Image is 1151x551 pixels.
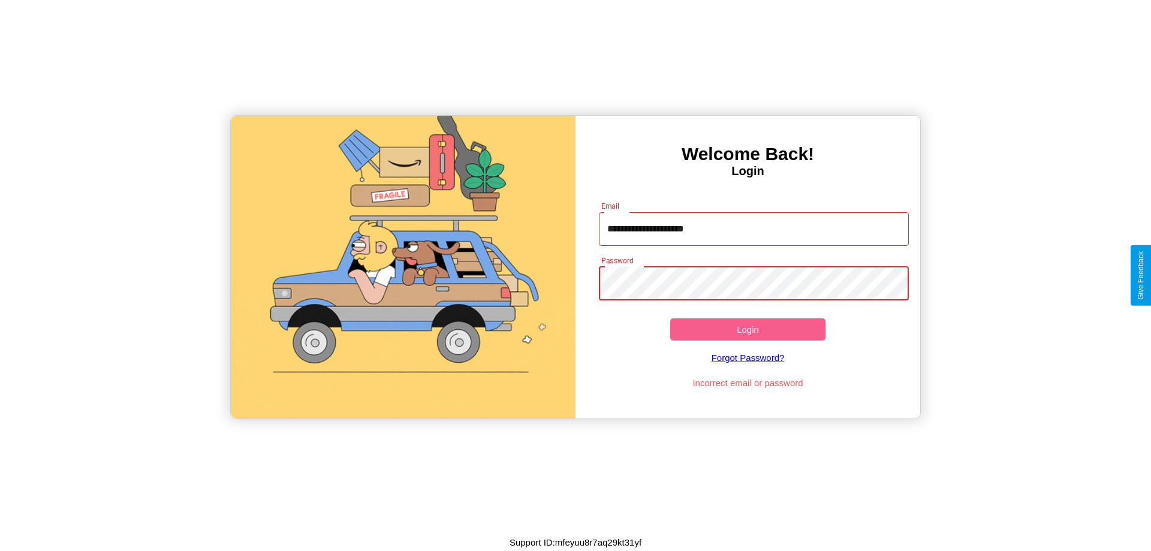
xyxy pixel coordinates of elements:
img: gif [231,116,575,418]
div: Give Feedback [1137,251,1145,300]
label: Password [601,255,633,266]
label: Email [601,201,620,211]
p: Support ID: mfeyuu8r7aq29kt31yf [510,534,641,550]
p: Incorrect email or password [593,375,903,391]
button: Login [670,318,825,341]
h3: Welcome Back! [575,144,920,164]
a: Forgot Password? [593,341,903,375]
h4: Login [575,164,920,178]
